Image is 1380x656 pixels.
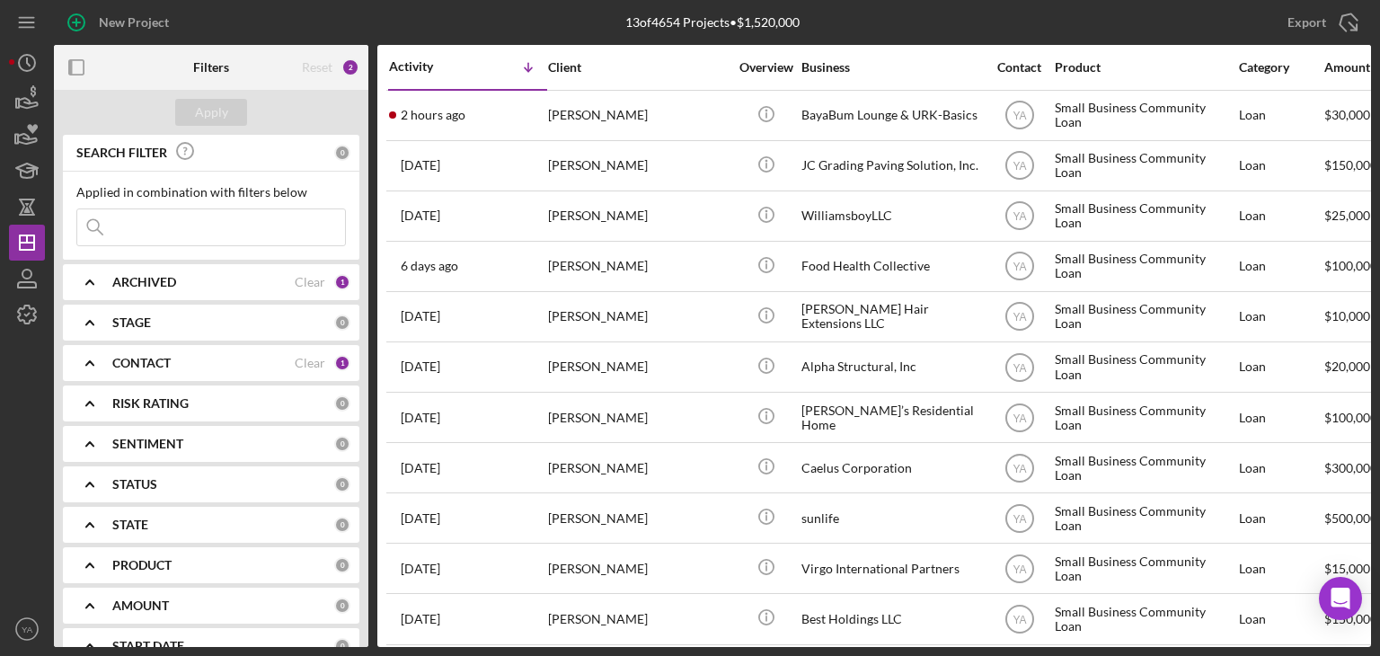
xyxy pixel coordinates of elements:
div: 0 [334,638,350,654]
div: 0 [334,315,350,331]
div: 1 [334,274,350,290]
text: YA [1013,462,1026,474]
div: Loan [1239,494,1322,542]
div: BayaBum Lounge & URK-Basics [801,92,981,139]
div: Small Business Community Loan [1055,293,1234,341]
div: Small Business Community Loan [1055,595,1234,643]
div: Loan [1239,192,1322,240]
text: YA [1013,110,1026,122]
div: Clear [295,275,325,289]
div: Best Holdings LLC [801,595,981,643]
div: 2 [341,58,359,76]
div: Contact [986,60,1053,75]
div: Loan [1239,545,1322,592]
text: YA [1013,311,1026,324]
div: Small Business Community Loan [1055,192,1234,240]
div: Product [1055,60,1234,75]
div: [PERSON_NAME] [548,192,728,240]
div: [PERSON_NAME]’s Residential Home [801,394,981,441]
div: Caelus Corporation [801,444,981,492]
div: WilliamsboyLLC [801,192,981,240]
div: Category [1239,60,1322,75]
text: YA [1013,412,1026,424]
text: YA [1013,563,1026,575]
div: Clear [295,356,325,370]
div: Small Business Community Loan [1055,92,1234,139]
div: [PERSON_NAME] Hair Extensions LLC [801,293,981,341]
b: Filters [193,60,229,75]
div: [PERSON_NAME] [548,243,728,290]
text: YA [1013,261,1026,273]
div: Client [548,60,728,75]
div: Virgo International Partners [801,545,981,592]
div: JC Grading Paving Solution, Inc. [801,142,981,190]
time: 2025-08-07 04:44 [401,511,440,526]
div: Activity [389,59,468,74]
div: Loan [1239,142,1322,190]
div: [PERSON_NAME] [548,293,728,341]
text: YA [22,625,33,634]
div: 0 [334,557,350,573]
b: START DATE [112,639,184,653]
time: 2025-08-21 19:00 [401,108,465,122]
div: Small Business Community Loan [1055,142,1234,190]
div: Loan [1239,394,1322,441]
time: 2025-08-20 17:10 [401,158,440,173]
div: Small Business Community Loan [1055,343,1234,391]
time: 2025-07-17 22:11 [401,612,440,626]
b: ARCHIVED [112,275,176,289]
div: Small Business Community Loan [1055,494,1234,542]
text: YA [1013,160,1026,173]
div: Business [801,60,981,75]
time: 2025-08-12 08:13 [401,359,440,374]
div: Overview [732,60,800,75]
button: Apply [175,99,247,126]
time: 2025-08-15 18:37 [401,259,458,273]
div: Apply [195,99,228,126]
b: PRODUCT [112,558,172,572]
text: YA [1013,210,1026,223]
div: Small Business Community Loan [1055,545,1234,592]
div: sunlife [801,494,981,542]
button: New Project [54,4,187,40]
div: [PERSON_NAME] [548,92,728,139]
button: YA [9,611,45,647]
text: YA [1013,614,1026,626]
b: RISK RATING [112,396,189,411]
div: Loan [1239,293,1322,341]
div: Loan [1239,343,1322,391]
div: 0 [334,598,350,614]
time: 2025-08-14 16:58 [401,309,440,324]
div: 13 of 4654 Projects • $1,520,000 [625,15,800,30]
div: [PERSON_NAME] [548,142,728,190]
div: 1 [334,355,350,371]
button: Export [1269,4,1371,40]
div: Reset [302,60,332,75]
div: [PERSON_NAME] [548,444,728,492]
div: Small Business Community Loan [1055,243,1234,290]
div: Applied in combination with filters below [76,185,346,199]
div: 0 [334,436,350,452]
div: Food Health Collective [801,243,981,290]
time: 2025-08-11 05:37 [401,461,440,475]
div: 0 [334,145,350,161]
b: SENTIMENT [112,437,183,451]
text: YA [1013,361,1026,374]
div: [PERSON_NAME] [548,545,728,592]
div: Loan [1239,595,1322,643]
div: [PERSON_NAME] [548,595,728,643]
b: STAGE [112,315,151,330]
time: 2025-08-16 08:52 [401,208,440,223]
b: STATUS [112,477,157,492]
div: [PERSON_NAME] [548,343,728,391]
div: Alpha Structural, Inc [801,343,981,391]
b: SEARCH FILTER [76,146,167,160]
time: 2025-07-21 05:48 [401,562,440,576]
div: Loan [1239,444,1322,492]
div: Small Business Community Loan [1055,444,1234,492]
div: 0 [334,395,350,412]
text: YA [1013,512,1026,525]
div: New Project [99,4,169,40]
b: CONTACT [112,356,171,370]
div: 0 [334,517,350,533]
